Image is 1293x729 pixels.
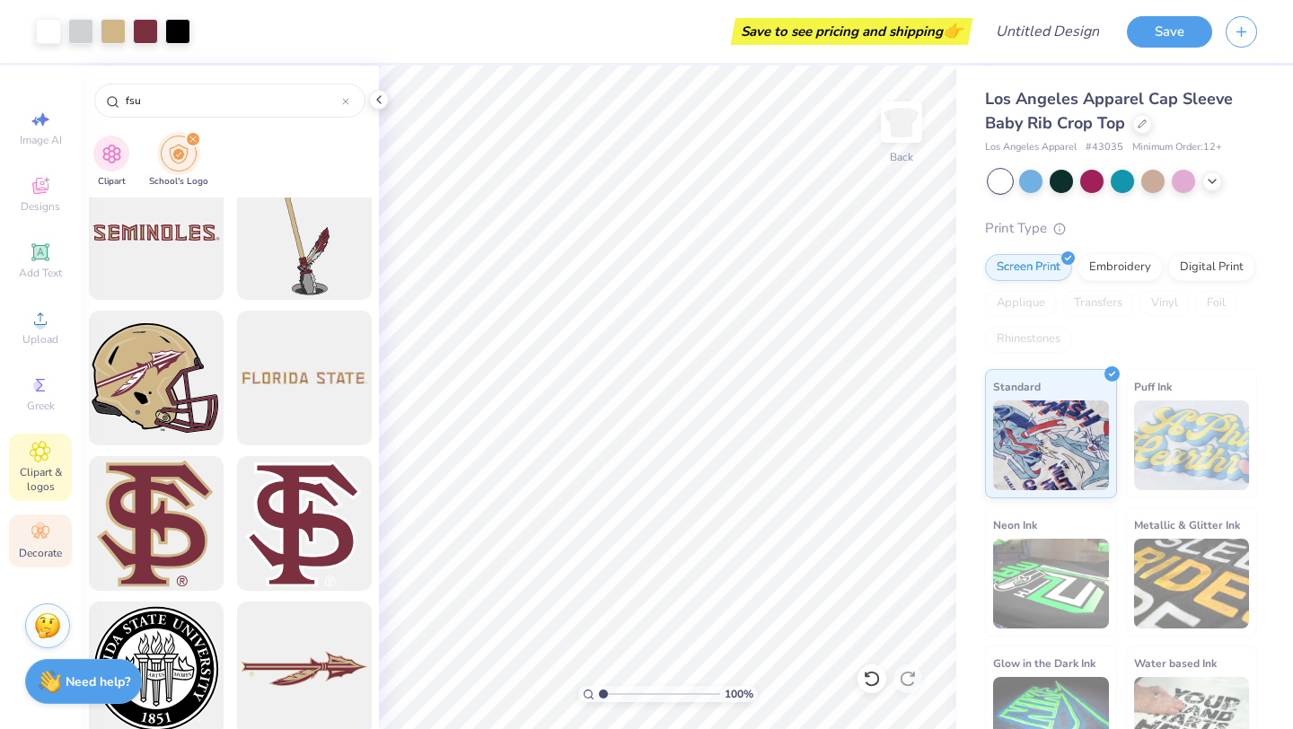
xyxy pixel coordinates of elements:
[1134,539,1250,628] img: Metallic & Glitter Ink
[101,144,122,164] img: Clipart Image
[93,136,129,189] div: filter for Clipart
[21,199,60,214] span: Designs
[1077,254,1163,281] div: Embroidery
[66,673,130,690] strong: Need help?
[725,686,753,702] span: 100 %
[149,136,208,189] button: filter button
[1127,16,1212,48] button: Save
[93,136,129,189] button: filter button
[884,104,919,140] img: Back
[943,20,963,41] span: 👉
[993,400,1109,490] img: Standard
[985,88,1233,134] span: Los Angeles Apparel Cap Sleeve Baby Rib Crop Top
[1168,254,1255,281] div: Digital Print
[19,266,62,280] span: Add Text
[1134,377,1172,396] span: Puff Ink
[993,654,1095,672] span: Glow in the Dark Ink
[993,515,1037,534] span: Neon Ink
[735,18,968,45] div: Save to see pricing and shipping
[27,399,55,413] span: Greek
[985,290,1057,317] div: Applique
[149,175,208,189] span: School's Logo
[169,144,189,164] img: School's Logo Image
[22,332,58,347] span: Upload
[890,149,913,165] div: Back
[98,175,126,189] span: Clipart
[124,92,342,110] input: Try "WashU"
[1139,290,1190,317] div: Vinyl
[981,13,1113,49] input: Untitled Design
[1062,290,1134,317] div: Transfers
[993,377,1041,396] span: Standard
[1132,140,1222,155] span: Minimum Order: 12 +
[985,254,1072,281] div: Screen Print
[985,218,1257,239] div: Print Type
[985,140,1077,155] span: Los Angeles Apparel
[1134,400,1250,490] img: Puff Ink
[149,136,208,189] div: filter for School's Logo
[20,133,62,147] span: Image AI
[9,465,72,494] span: Clipart & logos
[1134,515,1240,534] span: Metallic & Glitter Ink
[985,326,1072,353] div: Rhinestones
[993,539,1109,628] img: Neon Ink
[1134,654,1217,672] span: Water based Ink
[19,546,62,560] span: Decorate
[1086,140,1123,155] span: # 43035
[1195,290,1237,317] div: Foil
